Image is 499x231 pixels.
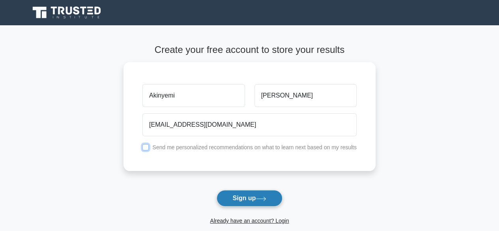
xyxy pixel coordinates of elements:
[217,190,283,207] button: Sign up
[142,84,245,107] input: First name
[142,113,357,136] input: Email
[210,218,289,224] a: Already have an account? Login
[152,144,357,150] label: Send me personalized recommendations on what to learn next based on my results
[123,44,376,56] h4: Create your free account to store your results
[254,84,357,107] input: Last name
